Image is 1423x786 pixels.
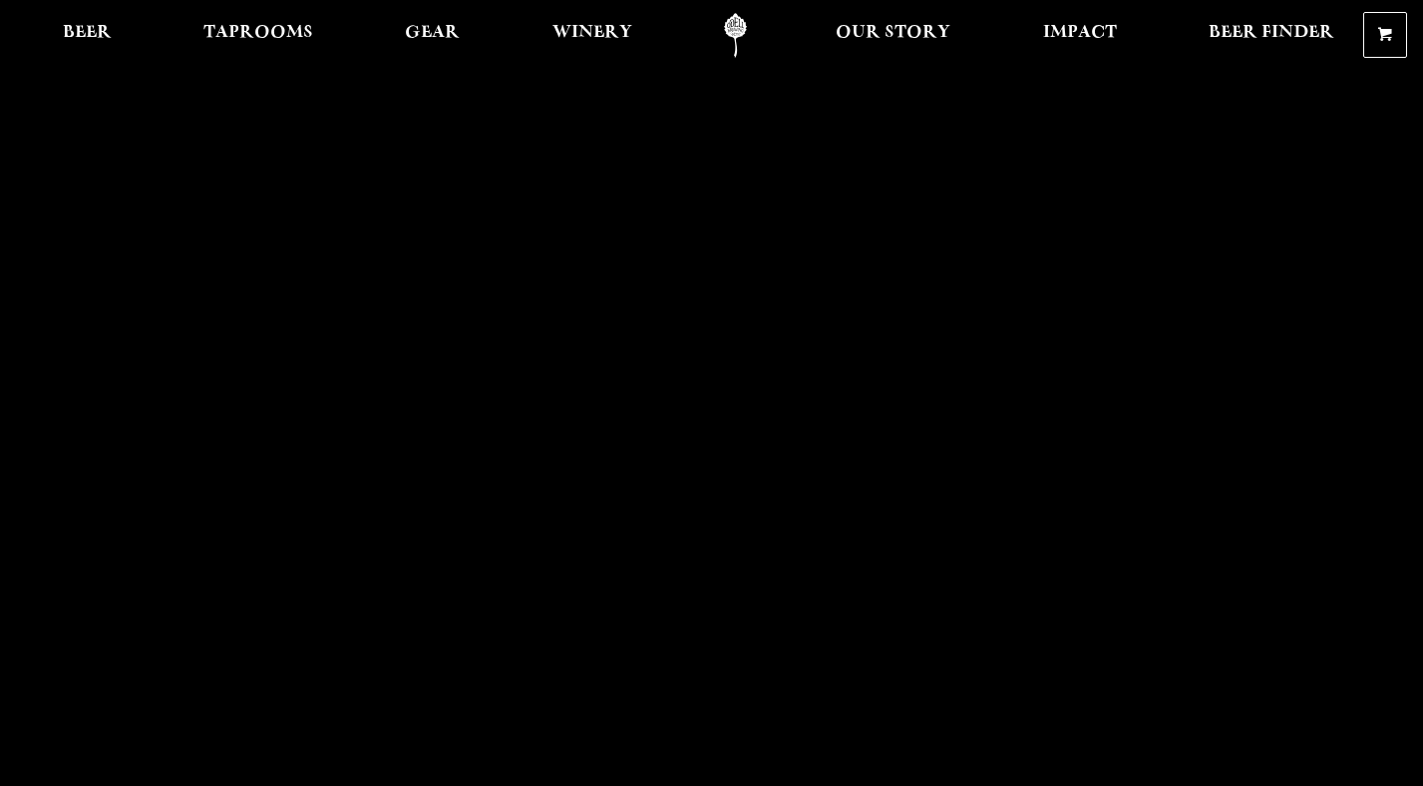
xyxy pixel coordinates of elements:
a: Odell Home [698,13,773,58]
span: Taprooms [203,25,313,41]
span: Our Story [836,25,950,41]
a: Gear [392,13,473,58]
span: Beer Finder [1209,25,1334,41]
span: Gear [405,25,460,41]
a: Beer Finder [1196,13,1347,58]
a: Beer [50,13,125,58]
a: Taprooms [190,13,326,58]
span: Beer [63,25,112,41]
span: Impact [1043,25,1117,41]
span: Winery [552,25,632,41]
a: Impact [1030,13,1130,58]
a: Winery [539,13,645,58]
a: Our Story [823,13,963,58]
